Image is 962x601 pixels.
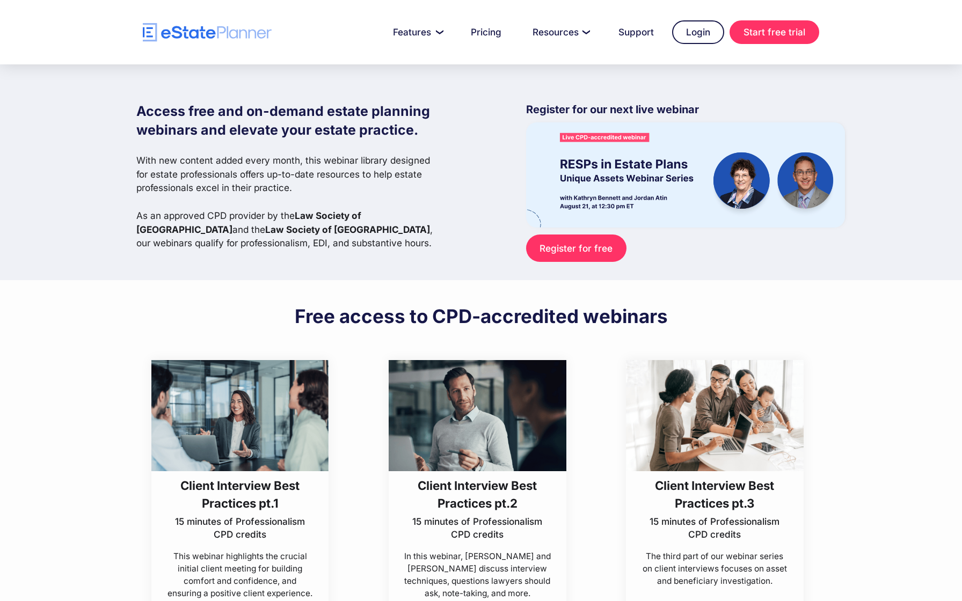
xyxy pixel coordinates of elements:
a: Client Interview Best Practices pt.115 minutes of Professionalism CPD creditsThis webinar highlig... [151,360,329,600]
h3: Client Interview Best Practices pt.1 [166,477,314,512]
strong: Law Society of [GEOGRAPHIC_DATA] [136,210,361,235]
a: Login [672,20,724,44]
h2: Free access to CPD-accredited webinars [295,304,668,328]
p: 15 minutes of Professionalism CPD credits [641,515,789,541]
h3: Client Interview Best Practices pt.3 [641,477,789,512]
a: Features [380,21,453,43]
a: Client Interview Best Practices pt.215 minutes of Professionalism CPD creditsIn this webinar, [PE... [389,360,566,600]
a: Support [606,21,667,43]
a: Client Interview Best Practices pt.315 minutes of Professionalism CPD creditsThe third part of ou... [626,360,804,587]
p: This webinar highlights the crucial initial client meeting for building comfort and confidence, a... [166,550,314,600]
a: Start free trial [730,20,819,44]
a: Pricing [458,21,514,43]
strong: Law Society of [GEOGRAPHIC_DATA] [265,224,430,235]
a: Register for free [526,234,626,262]
p: In this webinar, [PERSON_NAME] and [PERSON_NAME] discuss interview techniques, questions lawyers ... [403,550,551,600]
a: home [143,23,272,42]
p: 15 minutes of Professionalism CPD credits [166,515,314,541]
p: Register for our next live webinar [526,102,845,122]
p: The third part of our webinar series on client interviews focuses on asset and beneficiary invest... [641,550,789,587]
a: Resources [520,21,600,43]
h3: Client Interview Best Practices pt.2 [403,477,551,512]
p: With new content added every month, this webinar library designed for estate professionals offers... [136,153,441,250]
img: eState Academy webinar [526,122,845,227]
h1: Access free and on-demand estate planning webinars and elevate your estate practice. [136,102,441,140]
p: 15 minutes of Professionalism CPD credits [403,515,551,541]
